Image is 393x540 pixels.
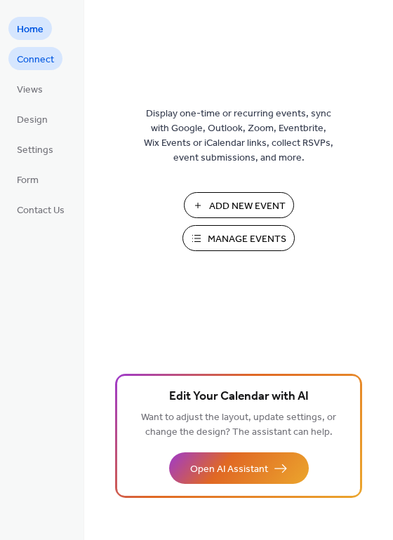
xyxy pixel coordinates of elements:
span: Form [17,173,39,188]
a: Views [8,77,51,100]
span: Want to adjust the layout, update settings, or change the design? The assistant can help. [141,408,336,442]
span: Edit Your Calendar with AI [169,387,309,407]
a: Contact Us [8,198,73,221]
a: Connect [8,47,62,70]
a: Settings [8,137,62,161]
span: Open AI Assistant [190,462,268,477]
button: Manage Events [182,225,295,251]
span: Add New Event [209,199,286,214]
a: Home [8,17,52,40]
span: Design [17,113,48,128]
span: Manage Events [208,232,286,247]
span: Connect [17,53,54,67]
span: Home [17,22,44,37]
button: Open AI Assistant [169,452,309,484]
span: Contact Us [17,203,65,218]
a: Form [8,168,47,191]
button: Add New Event [184,192,294,218]
span: Settings [17,143,53,158]
span: Display one-time or recurring events, sync with Google, Outlook, Zoom, Eventbrite, Wix Events or ... [144,107,333,166]
a: Design [8,107,56,130]
span: Views [17,83,43,97]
